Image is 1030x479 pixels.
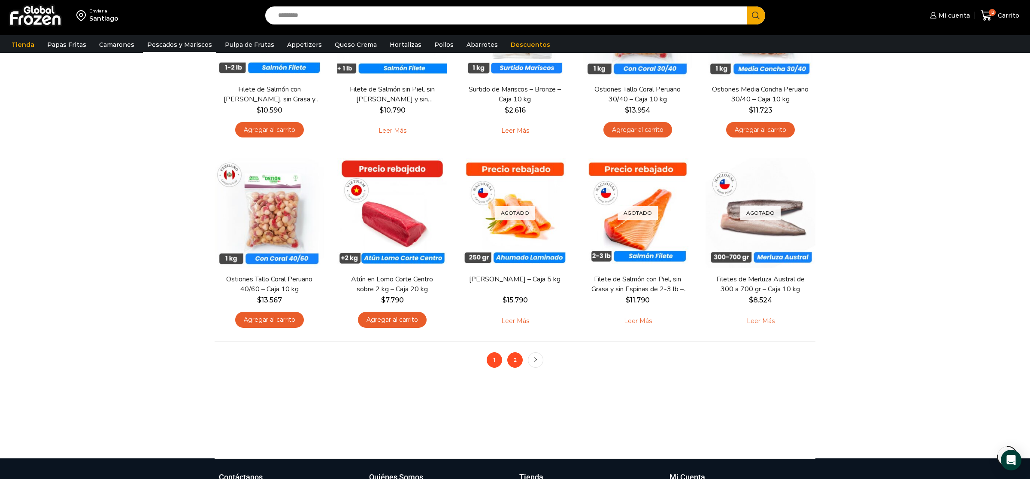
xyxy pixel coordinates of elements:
a: Pulpa de Frutas [221,37,279,53]
a: Filete de Salmón con [PERSON_NAME], sin Grasa y sin Espinas 1-2 lb – Caja 10 Kg [220,85,319,104]
a: Papas Fritas [43,37,91,53]
a: Filete de Salmón con Piel, sin Grasa y sin Espinas de 2-3 lb – Premium – Caja 10 kg [588,275,687,294]
bdi: 10.790 [379,106,406,114]
a: Hortalizas [385,37,426,53]
img: address-field-icon.svg [76,8,89,23]
a: Filetes de Merluza Austral de 300 a 700 gr – Caja 10 kg [711,275,810,294]
span: $ [625,106,629,114]
bdi: 13.954 [625,106,651,114]
span: $ [381,296,385,304]
a: Tienda [7,37,39,53]
span: $ [505,106,509,114]
a: Queso Crema [330,37,381,53]
a: Ostiones Media Concha Peruano 30/40 – Caja 10 kg [711,85,810,104]
a: Surtido de Mariscos – Bronze – Caja 10 kg [466,85,564,104]
a: 12 Carrito [978,6,1021,26]
a: Appetizers [283,37,326,53]
div: Enviar a [89,8,118,14]
bdi: 8.524 [749,296,772,304]
a: Pescados y Mariscos [143,37,216,53]
span: $ [379,106,384,114]
span: 12 [989,9,996,16]
bdi: 7.790 [381,296,404,304]
a: Ostiones Tallo Coral Peruano 30/40 – Caja 10 kg [588,85,687,104]
span: $ [503,296,507,304]
bdi: 11.723 [749,106,772,114]
a: Abarrotes [462,37,502,53]
a: Leé más sobre “Salmón Ahumado Laminado - Caja 5 kg” [488,312,542,330]
a: Filete de Salmón sin Piel, sin [PERSON_NAME] y sin [PERSON_NAME] – Caja 10 Kg [343,85,442,104]
span: Mi cuenta [936,11,970,20]
a: Pollos [430,37,458,53]
a: Mi cuenta [928,7,970,24]
span: 1 [487,352,502,368]
a: Agregar al carrito: “Atún en Lomo Corte Centro sobre 2 kg - Caja 20 kg” [358,312,427,328]
a: Leé más sobre “Surtido de Mariscos - Bronze - Caja 10 kg” [488,122,542,140]
a: Agregar al carrito: “Ostiones Tallo Coral Peruano 40/60 - Caja 10 kg” [235,312,304,328]
a: Agregar al carrito: “Ostiones Tallo Coral Peruano 30/40 - Caja 10 kg” [603,122,672,138]
a: Descuentos [506,37,554,53]
span: $ [749,296,753,304]
bdi: 2.616 [505,106,526,114]
a: Leé más sobre “Filete de Salmón con Piel, sin Grasa y sin Espinas de 2-3 lb - Premium - Caja 10 kg” [611,312,665,330]
a: Agregar al carrito: “Filete de Salmón con Piel, sin Grasa y sin Espinas 1-2 lb – Caja 10 Kg” [235,122,304,138]
a: Leé más sobre “Filetes de Merluza Austral de 300 a 700 gr - Caja 10 kg” [733,312,788,330]
span: $ [749,106,753,114]
div: Open Intercom Messenger [1001,450,1021,470]
span: $ [257,106,261,114]
a: Camarones [95,37,139,53]
a: [PERSON_NAME] – Caja 5 kg [466,275,564,284]
bdi: 15.790 [503,296,528,304]
span: $ [257,296,261,304]
span: Carrito [996,11,1019,20]
bdi: 11.790 [626,296,650,304]
span: $ [626,296,630,304]
bdi: 13.567 [257,296,282,304]
p: Agotado [495,206,535,220]
a: Leé más sobre “Filete de Salmón sin Piel, sin Grasa y sin Espinas – Caja 10 Kg” [365,122,420,140]
p: Agotado [740,206,781,220]
p: Agotado [618,206,658,220]
a: Ostiones Tallo Coral Peruano 40/60 – Caja 10 kg [220,275,319,294]
button: Search button [747,6,765,24]
a: Agregar al carrito: “Ostiones Media Concha Peruano 30/40 - Caja 10 kg” [726,122,795,138]
bdi: 10.590 [257,106,282,114]
div: Santiago [89,14,118,23]
a: 2 [507,352,523,368]
a: Atún en Lomo Corte Centro sobre 2 kg – Caja 20 kg [343,275,442,294]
